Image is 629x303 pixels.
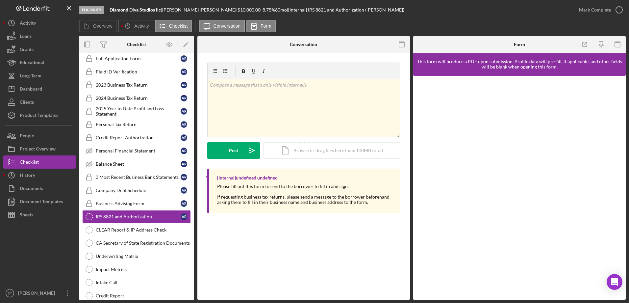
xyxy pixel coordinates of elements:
div: A R [181,134,187,141]
div: A R [181,55,187,62]
div: 60 mo [275,7,287,13]
button: Checklist [155,20,192,32]
a: Balance SheetAR [82,157,191,171]
button: Form [246,20,276,32]
div: A R [181,213,187,220]
div: [Internal] undefined undefined [217,175,278,180]
a: 3 Most Recent Business Bank StatementsAR [82,171,191,184]
div: Intake Call [96,280,190,285]
div: Personal Tax Return [96,122,181,127]
div: A R [181,200,187,207]
div: Impact Metrics [96,267,190,272]
a: Impact Metrics [82,263,191,276]
div: CLEAR Report & IP Address Check [96,227,190,233]
div: Open Intercom Messenger [607,274,622,290]
div: IRS 8821 and Authorization [96,214,181,219]
a: CLEAR Report & IP Address Check [82,223,191,236]
a: Company Debt ScheduleAR [82,184,191,197]
div: Please fill out this form to send to the borrower to fill in and sign. If requesting business tax... [217,184,393,205]
a: Business Advising FormAR [82,197,191,210]
div: [PERSON_NAME] [16,287,59,301]
div: Credit Report Authorization [96,135,181,140]
a: IRS 8821 and AuthorizationAR [82,210,191,223]
div: 2023 Business Tax Return [96,82,181,88]
div: A R [181,121,187,128]
div: A R [181,161,187,167]
div: Plaid ID Verification [96,69,181,74]
div: 3 Most Recent Business Bank Statements [96,175,181,180]
div: A R [181,82,187,88]
a: Credit Report [82,289,191,302]
div: | [Internal] IRS 8821 and Authorization ([PERSON_NAME]) [287,7,404,13]
a: Underwriting Matrix [82,250,191,263]
iframe: Lenderfit form [420,82,620,293]
a: Sheets [3,208,76,221]
div: Business Advising Form [96,201,181,206]
a: Credit Report AuthorizationAR [82,131,191,144]
div: Eligibility [79,6,104,14]
label: Conversation [214,23,241,29]
b: Diamond Diva Studios llc [110,7,161,13]
button: Post [207,142,260,159]
button: Overview [79,20,116,32]
div: A R [181,108,187,115]
button: Activity [118,20,153,32]
div: 8.75 % [263,7,275,13]
div: Sheets [20,208,33,223]
a: Personal Financial StatementAR [82,144,191,157]
label: Overview [93,23,112,29]
text: ET [8,291,12,295]
label: Activity [134,23,149,29]
div: Checklist [127,42,146,47]
div: A R [181,95,187,101]
div: | [110,7,162,13]
button: Conversation [199,20,245,32]
label: Checklist [169,23,188,29]
div: Personal Financial Statement [96,148,181,153]
div: Conversation [290,42,317,47]
div: A R [181,148,187,154]
a: 2023 Business Tax ReturnAR [82,78,191,92]
div: 2025 Year to Date Profit and Loss Statement [96,106,181,117]
div: Balance Sheet [96,161,181,167]
div: Underwriting Matrix [96,254,190,259]
div: A R [181,174,187,180]
div: Mark Complete [579,3,611,16]
a: Intake Call [82,276,191,289]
